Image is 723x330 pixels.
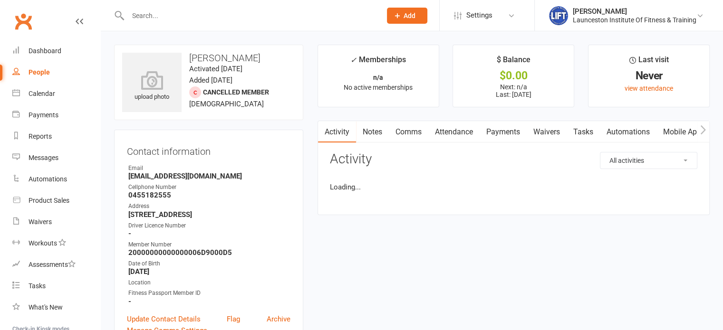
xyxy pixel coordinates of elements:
[12,104,100,126] a: Payments
[122,53,295,63] h3: [PERSON_NAME]
[29,303,63,311] div: What's New
[12,233,100,254] a: Workouts
[125,9,375,22] input: Search...
[11,9,35,33] a: Clubworx
[128,289,290,298] div: Fitness Passport Member ID
[567,121,600,143] a: Tasks
[128,229,290,238] strong: -
[189,65,242,73] time: Activated [DATE]
[387,8,427,24] button: Add
[189,100,264,108] span: [DEMOGRAPHIC_DATA]
[227,313,240,325] a: Flag
[350,56,357,65] i: ✓
[350,54,406,71] div: Memberships
[128,183,290,192] div: Cellphone Number
[29,111,58,119] div: Payments
[318,121,356,143] a: Activity
[12,190,100,211] a: Product Sales
[600,121,656,143] a: Automations
[29,154,58,161] div: Messages
[404,12,415,19] span: Add
[12,254,100,275] a: Assessments
[128,164,290,173] div: Email
[128,172,290,180] strong: [EMAIL_ADDRESS][DOMAIN_NAME]
[497,54,530,71] div: $ Balance
[12,169,100,190] a: Automations
[12,147,100,169] a: Messages
[527,121,567,143] a: Waivers
[12,40,100,62] a: Dashboard
[625,85,673,92] a: view attendance
[462,83,565,98] p: Next: n/a Last: [DATE]
[203,88,269,96] span: Cancelled member
[656,121,708,143] a: Mobile App
[29,68,50,76] div: People
[29,90,55,97] div: Calendar
[29,132,52,140] div: Reports
[29,239,57,247] div: Workouts
[12,297,100,318] a: What's New
[128,267,290,276] strong: [DATE]
[128,259,290,268] div: Date of Birth
[128,202,290,211] div: Address
[29,282,46,290] div: Tasks
[344,84,413,91] span: No active memberships
[267,313,290,325] a: Archive
[29,261,76,268] div: Assessments
[29,197,69,204] div: Product Sales
[189,76,232,85] time: Added [DATE]
[12,62,100,83] a: People
[29,175,67,183] div: Automations
[12,275,100,297] a: Tasks
[127,142,290,157] h3: Contact information
[128,210,290,219] strong: [STREET_ADDRESS]
[480,121,527,143] a: Payments
[573,16,696,24] div: Launceston Institute Of Fitness & Training
[127,313,201,325] a: Update Contact Details
[597,71,701,81] div: Never
[128,248,290,257] strong: 20000000000000006D9000D5
[29,47,61,55] div: Dashboard
[466,5,492,26] span: Settings
[549,6,568,25] img: thumb_image1711312309.png
[128,278,290,287] div: Location
[12,83,100,104] a: Calendar
[629,54,669,71] div: Last visit
[428,121,480,143] a: Attendance
[12,126,100,147] a: Reports
[462,71,565,81] div: $0.00
[128,240,290,249] div: Member Number
[330,152,697,167] h3: Activity
[128,297,290,306] strong: -
[373,74,383,81] strong: n/a
[330,181,697,193] li: Loading...
[29,218,52,226] div: Waivers
[12,211,100,233] a: Waivers
[128,221,290,230] div: Driver Licence Number
[122,71,182,102] div: upload photo
[356,121,389,143] a: Notes
[573,7,696,16] div: [PERSON_NAME]
[128,191,290,199] strong: 0455182555
[389,121,428,143] a: Comms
